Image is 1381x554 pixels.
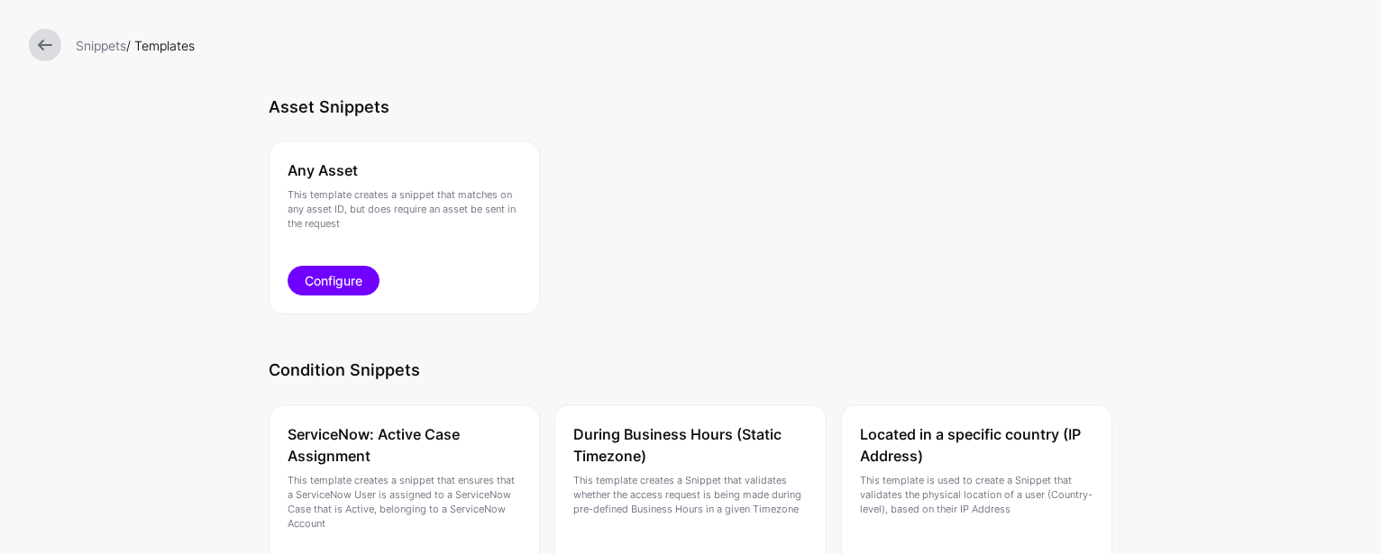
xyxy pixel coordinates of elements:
h3: ServiceNow: Active Case Assignment [288,423,521,467]
a: Configure [288,266,380,295]
h3: During Business Hours (Static Timezone) [573,423,807,467]
h2: Asset Snippets [269,95,1112,120]
h3: Any Asset [288,159,521,181]
h3: Located in a specific country (IP Address) [860,423,1093,467]
p: This template creates a Snippet that validates whether the access request is being made during pr... [573,474,807,517]
a: Snippets [76,38,126,53]
div: / Templates [69,36,1359,55]
p: This template creates a snippet that matches on any asset ID, but does require an asset be sent i... [288,188,521,232]
h2: Condition Snippets [269,358,1112,383]
p: This template creates a snippet that ensures that a ServiceNow User is assigned to a ServiceNow C... [288,474,521,531]
p: This template is used to create a Snippet that validates the physical location of a user (Country... [860,474,1093,517]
